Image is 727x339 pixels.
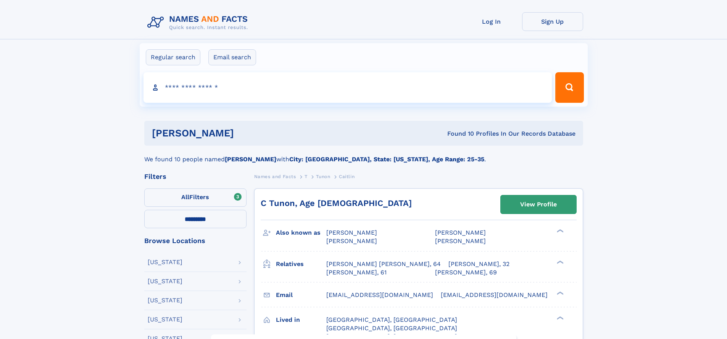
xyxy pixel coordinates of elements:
[555,229,564,234] div: ❯
[448,260,509,268] a: [PERSON_NAME], 32
[435,229,486,236] span: [PERSON_NAME]
[144,173,247,180] div: Filters
[326,260,441,268] a: [PERSON_NAME] [PERSON_NAME], 64
[146,49,200,65] label: Regular search
[520,196,557,213] div: View Profile
[461,12,522,31] a: Log In
[305,174,308,179] span: T
[148,316,182,323] div: [US_STATE]
[261,198,412,208] a: C Tunon, Age [DEMOGRAPHIC_DATA]
[326,268,387,277] a: [PERSON_NAME], 61
[152,128,341,138] h1: [PERSON_NAME]
[326,324,457,332] span: [GEOGRAPHIC_DATA], [GEOGRAPHIC_DATA]
[522,12,583,31] a: Sign Up
[148,278,182,284] div: [US_STATE]
[326,237,377,245] span: [PERSON_NAME]
[276,258,326,271] h3: Relatives
[316,174,330,179] span: Tunon
[225,156,276,163] b: [PERSON_NAME]
[148,259,182,265] div: [US_STATE]
[276,289,326,302] h3: Email
[144,188,247,207] label: Filters
[148,297,182,303] div: [US_STATE]
[316,172,330,181] a: Tunon
[340,130,575,138] div: Found 10 Profiles In Our Records Database
[555,72,584,103] button: Search Button
[555,260,564,264] div: ❯
[144,146,583,164] div: We found 10 people named with .
[143,72,552,103] input: search input
[276,313,326,326] h3: Lived in
[339,174,355,179] span: Caitlin
[181,193,189,201] span: All
[305,172,308,181] a: T
[326,229,377,236] span: [PERSON_NAME]
[289,156,484,163] b: City: [GEOGRAPHIC_DATA], State: [US_STATE], Age Range: 25-35
[144,12,254,33] img: Logo Names and Facts
[326,291,433,298] span: [EMAIL_ADDRESS][DOMAIN_NAME]
[555,290,564,295] div: ❯
[555,315,564,320] div: ❯
[254,172,296,181] a: Names and Facts
[326,316,457,323] span: [GEOGRAPHIC_DATA], [GEOGRAPHIC_DATA]
[435,268,497,277] a: [PERSON_NAME], 69
[208,49,256,65] label: Email search
[501,195,576,214] a: View Profile
[144,237,247,244] div: Browse Locations
[441,291,548,298] span: [EMAIL_ADDRESS][DOMAIN_NAME]
[276,226,326,239] h3: Also known as
[435,237,486,245] span: [PERSON_NAME]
